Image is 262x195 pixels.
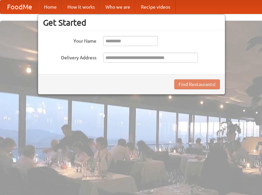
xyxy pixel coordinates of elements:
[43,18,220,28] h3: Get Started
[39,0,62,14] a: Home
[43,53,96,61] label: Delivery Address
[62,0,100,14] a: How it works
[43,36,96,44] label: Your Name
[174,79,220,89] button: Find Restaurants!
[0,0,39,14] a: FoodMe
[100,0,136,14] a: Who we are
[136,0,176,14] a: Recipe videos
